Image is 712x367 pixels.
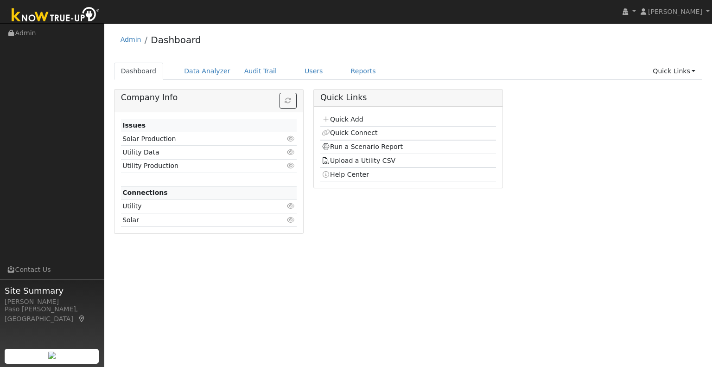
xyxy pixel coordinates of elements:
[322,143,403,150] a: Run a Scenario Report
[5,304,99,324] div: Paso [PERSON_NAME], [GEOGRAPHIC_DATA]
[122,189,168,196] strong: Connections
[237,63,284,80] a: Audit Trail
[287,162,295,169] i: Click to view
[5,284,99,297] span: Site Summary
[121,132,268,146] td: Solar Production
[151,34,201,45] a: Dashboard
[320,93,496,103] h5: Quick Links
[121,213,268,227] td: Solar
[287,203,295,209] i: Click to view
[322,129,377,136] a: Quick Connect
[78,315,86,322] a: Map
[298,63,330,80] a: Users
[646,63,702,80] a: Quick Links
[121,93,297,103] h5: Company Info
[48,352,56,359] img: retrieve
[648,8,702,15] span: [PERSON_NAME]
[322,116,363,123] a: Quick Add
[121,36,141,43] a: Admin
[121,159,268,173] td: Utility Production
[122,122,146,129] strong: Issues
[121,146,268,159] td: Utility Data
[5,297,99,307] div: [PERSON_NAME]
[121,200,268,213] td: Utility
[7,5,104,26] img: Know True-Up
[177,63,237,80] a: Data Analyzer
[322,157,395,164] a: Upload a Utility CSV
[344,63,383,80] a: Reports
[114,63,164,80] a: Dashboard
[322,171,369,178] a: Help Center
[287,135,295,142] i: Click to view
[287,149,295,155] i: Click to view
[287,217,295,223] i: Click to view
